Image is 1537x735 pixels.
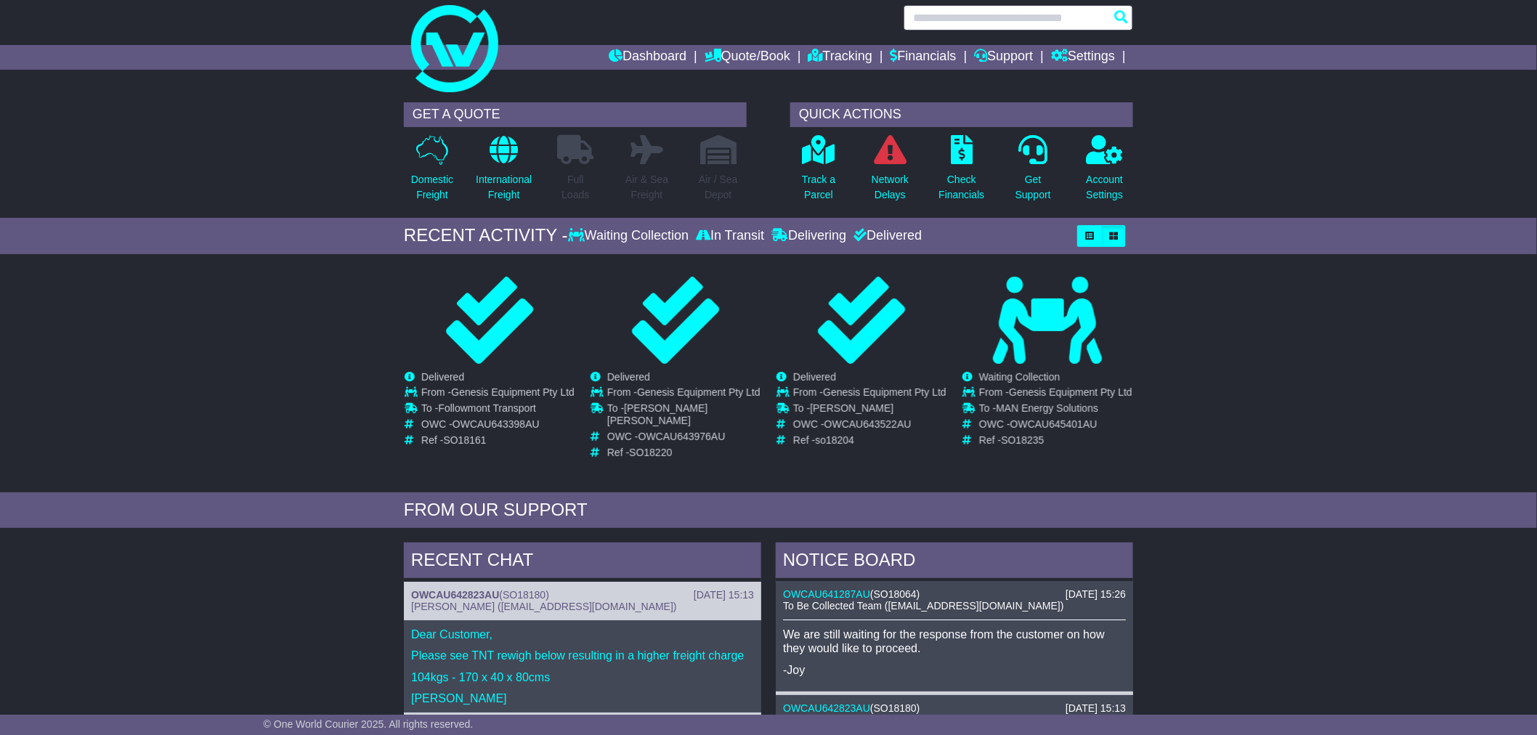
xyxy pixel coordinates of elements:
[939,172,985,203] p: Check Financials
[824,418,912,430] span: OWCAU643522AU
[443,434,486,446] span: SO18161
[411,172,453,203] p: Domestic Freight
[411,589,499,601] a: OWCAU642823AU
[404,500,1133,521] div: FROM OUR SUPPORT
[438,402,536,414] span: Followmont Transport
[411,601,677,612] span: [PERSON_NAME] ([EMAIL_ADDRESS][DOMAIN_NAME])
[421,402,575,418] td: To -
[776,543,1133,582] div: NOTICE BOARD
[410,134,454,211] a: DomesticFreight
[975,45,1034,70] a: Support
[404,102,747,127] div: GET A QUOTE
[979,371,1061,383] span: Waiting Collection
[872,172,909,203] p: Network Delays
[694,589,754,601] div: [DATE] 15:13
[607,386,761,402] td: From -
[421,371,464,383] span: Delivered
[421,386,575,402] td: From -
[783,600,1063,612] span: To Be Collected Team ([EMAIL_ADDRESS][DOMAIN_NAME])
[790,102,1133,127] div: QUICK ACTIONS
[637,386,761,398] span: Genesis Equipment Pty Ltd
[793,386,946,402] td: From -
[503,589,546,601] span: SO18180
[705,45,790,70] a: Quote/Book
[568,228,692,244] div: Waiting Collection
[1087,172,1124,203] p: Account Settings
[938,134,986,211] a: CheckFinancials
[476,172,532,203] p: International Freight
[783,588,1126,601] div: ( )
[1066,702,1126,715] div: [DATE] 15:13
[1051,45,1115,70] a: Settings
[453,418,540,430] span: OWCAU643398AU
[810,402,893,414] span: [PERSON_NAME]
[451,386,575,398] span: Genesis Equipment Pty Ltd
[823,386,946,398] span: Genesis Equipment Pty Ltd
[557,172,593,203] p: Full Loads
[1066,588,1126,601] div: [DATE] 15:26
[607,431,761,447] td: OWC -
[404,543,761,582] div: RECENT CHAT
[411,589,754,601] div: ( )
[979,418,1132,434] td: OWC -
[874,702,917,714] span: SO18180
[1010,418,1098,430] span: OWCAU645401AU
[979,386,1132,402] td: From -
[1001,434,1044,446] span: SO18235
[607,371,650,383] span: Delivered
[699,172,738,203] p: Air / Sea Depot
[404,225,568,246] div: RECENT ACTIVITY -
[411,670,754,684] p: 104kgs - 170 x 40 x 80cms
[264,718,474,730] span: © One World Courier 2025. All rights reserved.
[421,434,575,447] td: Ref -
[411,691,754,705] p: [PERSON_NAME]
[793,402,946,418] td: To -
[609,45,686,70] a: Dashboard
[793,371,836,383] span: Delivered
[411,649,754,662] p: Please see TNT rewigh below resulting in a higher freight charge
[475,134,532,211] a: InternationalFreight
[979,402,1132,418] td: To -
[783,663,1126,677] p: -Joy
[1086,134,1124,211] a: AccountSettings
[801,134,836,211] a: Track aParcel
[629,447,672,458] span: SO18220
[625,172,668,203] p: Air & Sea Freight
[871,134,909,211] a: NetworkDelays
[891,45,957,70] a: Financials
[802,172,835,203] p: Track a Parcel
[808,45,872,70] a: Tracking
[783,588,870,600] a: OWCAU641287AU
[793,418,946,434] td: OWC -
[874,588,917,600] span: SO18064
[783,702,1126,715] div: ( )
[607,402,761,431] td: To -
[607,402,707,426] span: [PERSON_NAME] [PERSON_NAME]
[815,434,854,446] span: so18204
[979,434,1132,447] td: Ref -
[768,228,850,244] div: Delivering
[783,702,870,714] a: OWCAU642823AU
[850,228,922,244] div: Delivered
[411,628,754,641] p: Dear Customer,
[1015,172,1051,203] p: Get Support
[421,418,575,434] td: OWC -
[1009,386,1132,398] span: Genesis Equipment Pty Ltd
[1015,134,1052,211] a: GetSupport
[793,434,946,447] td: Ref -
[783,628,1126,655] p: We are still waiting for the response from the customer on how they would like to proceed.
[692,228,768,244] div: In Transit
[607,447,761,459] td: Ref -
[638,431,726,442] span: OWCAU643976AU
[996,402,1098,414] span: MAN Energy Solutions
